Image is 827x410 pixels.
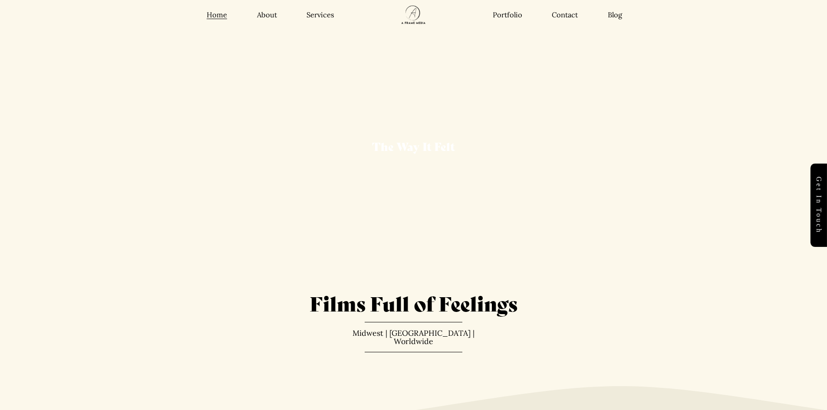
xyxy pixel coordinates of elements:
[372,138,455,154] span: The Way It Felt
[608,10,622,20] a: Blog
[339,329,488,346] p: Midwest | [GEOGRAPHIC_DATA] | Worldwide
[306,10,334,20] a: Services
[257,10,277,20] a: About
[493,10,522,20] a: Portfolio
[811,164,827,247] a: Get in touch
[552,10,578,20] a: Contact
[110,290,718,316] h1: Films Full of Feelings
[207,10,227,20] a: Home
